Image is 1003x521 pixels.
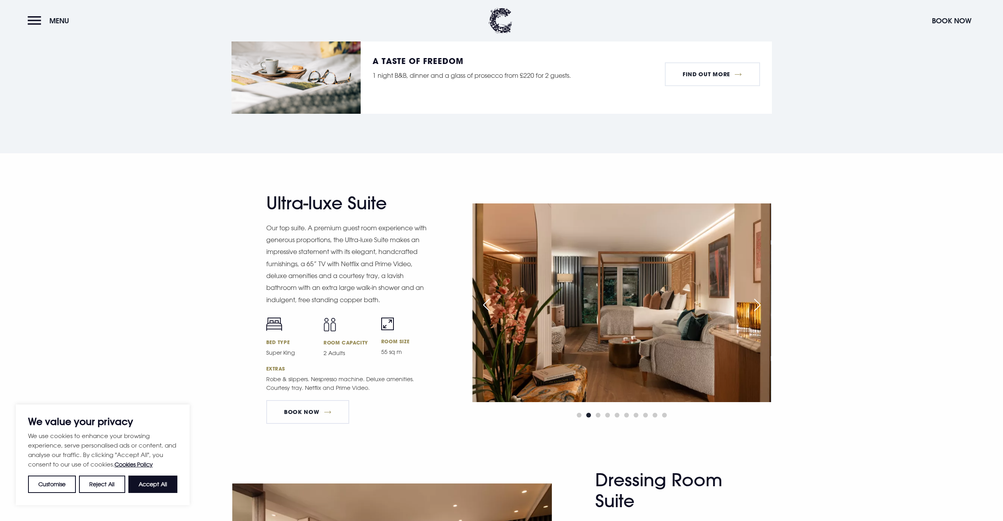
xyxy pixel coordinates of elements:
p: Super King [266,348,314,357]
img: Capacity icon [324,318,336,331]
span: Menu [49,16,69,25]
div: Next slide [747,296,767,314]
button: Book Now [928,12,975,29]
span: Go to slide 7 [634,413,638,418]
p: Robe & slippers. Nespresso machine. Deluxe amenities. Courtesy tray. Netflix and Prime Video. [266,375,428,392]
span: Go to slide 10 [662,413,667,418]
span: Go to slide 1 [577,413,581,418]
div: Previous slide [476,296,496,314]
p: 2 Adults [324,349,372,357]
img: Hotel in Bangor Northern Ireland [472,203,771,402]
img: Room size icon [381,318,394,330]
p: 55 sq m [381,348,429,356]
span: Go to slide 9 [653,413,657,418]
button: Customise [28,476,76,493]
span: Go to slide 5 [615,413,619,418]
img: Clandeboye Lodge [489,8,512,34]
h2: Dressing Room Suite [595,470,749,512]
span: Go to slide 2 [586,413,591,418]
h2: Ultra-luxe Suite [266,193,420,214]
p: We use cookies to enhance your browsing experience, serve personalised ads or content, and analys... [28,431,177,469]
h6: Bed type [266,339,314,345]
span: Go to slide 8 [643,413,648,418]
h6: Room size [381,338,429,344]
h6: Extras [266,365,429,372]
span: Go to slide 4 [605,413,610,418]
a: Book Now [266,400,349,424]
button: Reject All [79,476,125,493]
button: Accept All [128,476,177,493]
div: We value your privacy [16,404,190,505]
a: Cookies Policy [115,461,153,468]
h3: A taste of freedom [373,56,571,66]
p: We value your privacy [28,417,177,426]
p: Our top suite. A premium guest room experience with generous proportions, the Ultra-luxe Suite ma... [266,222,428,306]
button: Menu [28,12,73,29]
a: Find Out More [665,62,760,86]
span: Go to slide 3 [596,413,600,418]
span: Go to slide 6 [624,413,629,418]
img: Bed icon [266,318,282,331]
p: 1 night B&B, dinner and a glass of prosecco from £220 for 2 guests. [373,70,571,81]
h6: Room capacity [324,339,372,346]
